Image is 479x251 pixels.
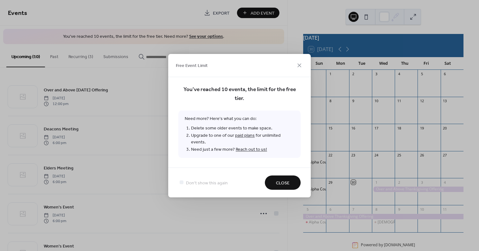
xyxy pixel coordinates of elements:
span: Don't show this again [186,180,228,186]
li: Need just a few more? [191,146,294,153]
span: Close [276,180,290,186]
li: Delete some older events to make space. [191,124,294,132]
span: Need more? Here's what you can do: [178,110,301,158]
span: Free Event Limit [176,63,208,69]
span: You've reached 10 events, the limit for the free tier. [178,85,301,103]
a: paid plans [235,131,255,140]
li: Upgrade to one of our for unlimited events. [191,132,294,146]
button: Close [265,175,301,190]
a: Reach out to us! [236,145,267,154]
